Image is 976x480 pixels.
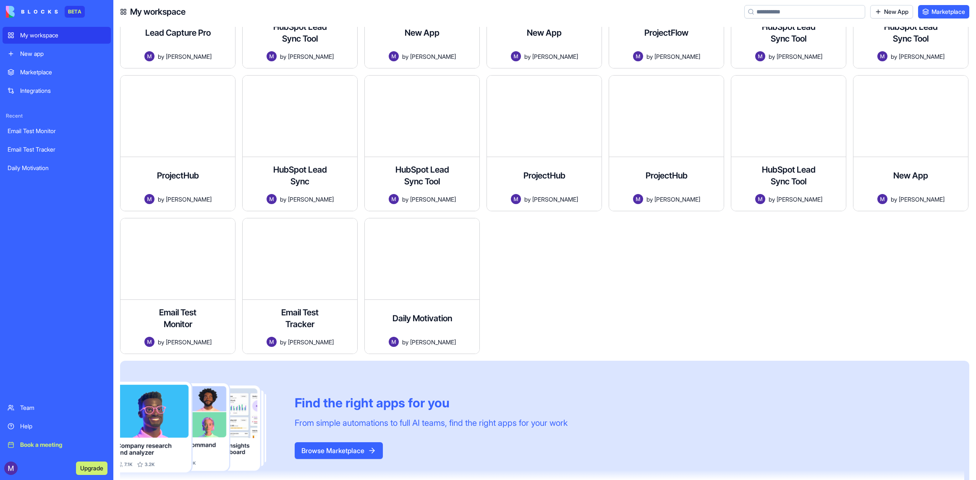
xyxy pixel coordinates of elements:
[6,6,85,18] a: BETA
[402,338,408,346] span: by
[288,52,334,61] span: [PERSON_NAME]
[389,51,399,61] img: Avatar
[242,218,358,354] a: Email Test TrackerAvatarby[PERSON_NAME]
[654,195,700,204] span: [PERSON_NAME]
[511,194,521,204] img: Avatar
[144,307,212,330] h4: Email Test Monitor
[893,170,928,181] h4: New App
[288,195,334,204] span: [PERSON_NAME]
[389,194,399,204] img: Avatar
[166,52,212,61] span: [PERSON_NAME]
[242,75,358,211] a: HubSpot Lead SyncAvatarby[PERSON_NAME]
[769,195,775,204] span: by
[646,195,653,204] span: by
[20,68,106,76] div: Marketplace
[158,195,164,204] span: by
[130,6,186,18] h4: My workspace
[646,52,653,61] span: by
[8,127,106,135] div: Email Test Monitor
[755,194,765,204] img: Avatar
[899,52,945,61] span: [PERSON_NAME]
[76,462,107,475] button: Upgrade
[20,404,106,412] div: Team
[267,307,334,330] h4: Email Test Tracker
[3,399,111,416] a: Team
[3,160,111,176] a: Daily Motivation
[755,21,822,45] h4: HubSpot Lead Sync Tool
[144,51,154,61] img: Avatar
[4,462,18,475] img: ACg8ocJtOslkEheqcbxbRNY-DBVyiSoWR6j0po04Vm4_vNZB470J1w=s96-c
[523,170,565,181] h4: ProjectHub
[295,442,383,459] button: Browse Marketplace
[280,195,286,204] span: by
[295,395,568,410] div: Find the right apps for you
[755,51,765,61] img: Avatar
[755,164,822,187] h4: HubSpot Lead Sync Tool
[644,27,688,39] h4: ProjectFlow
[777,52,822,61] span: [PERSON_NAME]
[532,52,578,61] span: [PERSON_NAME]
[402,52,408,61] span: by
[402,195,408,204] span: by
[870,5,913,18] a: New App
[3,123,111,139] a: Email Test Monitor
[144,337,154,347] img: Avatar
[158,52,164,61] span: by
[410,338,456,346] span: [PERSON_NAME]
[487,75,602,211] a: ProjectHubAvatarby[PERSON_NAME]
[145,27,211,39] h4: Lead Capture Pro
[267,164,334,187] h4: HubSpot Lead Sync
[20,422,106,430] div: Help
[532,195,578,204] span: [PERSON_NAME]
[524,195,531,204] span: by
[646,170,688,181] h4: ProjectHub
[405,27,440,39] h4: New App
[389,337,399,347] img: Avatar
[853,75,968,211] a: New AppAvatarby[PERSON_NAME]
[410,52,456,61] span: [PERSON_NAME]
[3,141,111,158] a: Email Test Tracker
[3,436,111,453] a: Book a meeting
[144,194,154,204] img: Avatar
[20,31,106,39] div: My workspace
[6,6,58,18] img: logo
[392,312,452,324] h4: Daily Motivation
[8,164,106,172] div: Daily Motivation
[267,194,277,204] img: Avatar
[609,75,724,211] a: ProjectHubAvatarby[PERSON_NAME]
[3,82,111,99] a: Integrations
[633,51,643,61] img: Avatar
[3,27,111,44] a: My workspace
[157,170,199,181] h4: ProjectHub
[280,52,286,61] span: by
[166,195,212,204] span: [PERSON_NAME]
[280,338,286,346] span: by
[891,195,897,204] span: by
[158,338,164,346] span: by
[20,87,106,95] div: Integrations
[731,75,846,211] a: HubSpot Lead Sync ToolAvatarby[PERSON_NAME]
[389,164,456,187] h4: HubSpot Lead Sync Tool
[3,418,111,435] a: Help
[120,75,235,211] a: ProjectHubAvatarby[PERSON_NAME]
[295,446,383,455] a: Browse Marketplace
[8,145,106,154] div: Email Test Tracker
[3,64,111,81] a: Marketplace
[410,195,456,204] span: [PERSON_NAME]
[899,195,945,204] span: [PERSON_NAME]
[877,51,887,61] img: Avatar
[364,218,480,354] a: Daily MotivationAvatarby[PERSON_NAME]
[76,464,107,472] a: Upgrade
[511,51,521,61] img: Avatar
[918,5,969,18] a: Marketplace
[3,45,111,62] a: New app
[769,52,775,61] span: by
[524,52,531,61] span: by
[267,21,334,45] h4: HubSpot Lead Sync Tool
[20,441,106,449] div: Book a meeting
[267,337,277,347] img: Avatar
[877,194,887,204] img: Avatar
[267,51,277,61] img: Avatar
[120,218,235,354] a: Email Test MonitorAvatarby[PERSON_NAME]
[891,52,897,61] span: by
